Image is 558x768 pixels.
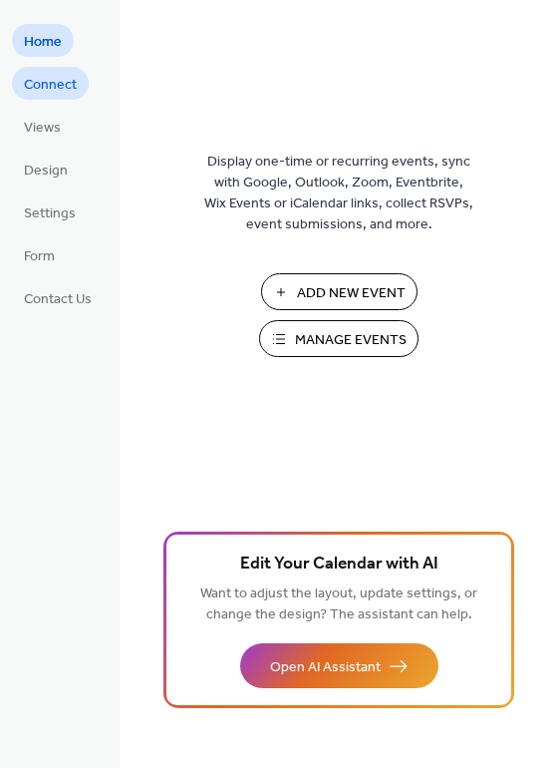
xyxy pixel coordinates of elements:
span: Design [24,161,68,182]
button: Add New Event [261,273,418,310]
span: Form [24,246,55,267]
span: Views [24,118,61,139]
button: Open AI Assistant [240,643,438,688]
a: Form [12,238,67,271]
a: Connect [12,67,89,100]
a: Settings [12,195,88,228]
span: Manage Events [295,330,407,351]
span: Display one-time or recurring events, sync with Google, Outlook, Zoom, Eventbrite, Wix Events or ... [204,152,473,235]
a: Home [12,24,74,57]
a: Contact Us [12,281,104,314]
span: Settings [24,203,76,224]
span: Open AI Assistant [270,657,381,678]
button: Manage Events [259,320,418,357]
a: Design [12,153,80,186]
span: Connect [24,75,77,96]
a: Views [12,110,73,143]
span: Contact Us [24,289,92,310]
span: Want to adjust the layout, update settings, or change the design? The assistant can help. [200,580,477,628]
span: Edit Your Calendar with AI [240,551,438,578]
span: Home [24,32,62,53]
span: Add New Event [297,283,406,304]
